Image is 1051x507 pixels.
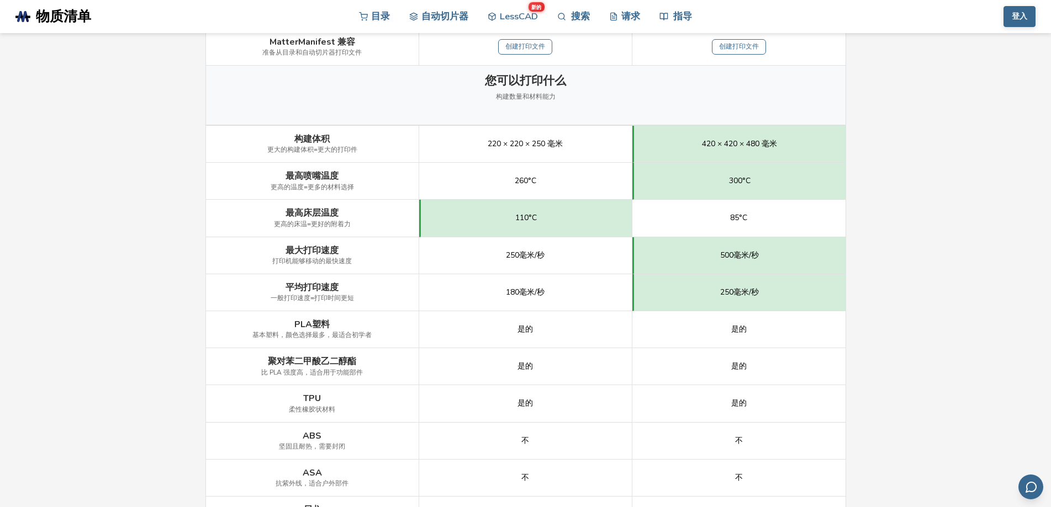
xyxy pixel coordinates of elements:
[1018,474,1043,499] button: 通过电子邮件发送反馈
[719,42,759,51] font: 创建打印文件
[702,138,777,149] font: 420 × 420 × 480 毫米
[252,330,372,339] font: 基本塑料，颜色选择最多，最适合初学者
[271,183,354,191] font: 更高的温度=更多的材料选择
[506,250,545,260] font: 250毫米/秒
[731,324,747,334] font: 是的
[1004,6,1036,27] button: 登入
[303,467,322,479] font: ASA
[262,48,362,57] font: 准备从目录和自动切片器打印文件
[279,442,345,451] font: 坚固且耐热，需要封闭
[729,175,751,186] font: 300°C
[515,175,536,186] font: 260°C
[517,324,533,334] font: 是的
[517,361,533,371] font: 是的
[286,207,339,219] font: 最高床层温度
[271,293,354,302] font: 一般打印速度=打印时间更短
[571,10,590,23] font: 搜索
[371,10,390,23] font: 目录
[488,138,563,149] font: 220 × 220 × 250 毫米
[268,355,356,367] font: 聚对苯二甲酸乙二醇酯
[673,10,692,23] font: 指导
[272,257,352,265] font: 打印机能够移动的最快速度
[485,73,566,88] font: 您可以打印什么
[735,435,743,446] font: 不
[267,145,357,154] font: 更大的构建体积=更大的打印件
[735,472,743,483] font: 不
[294,318,330,330] font: PLA塑料
[720,287,759,297] font: 250毫米/秒
[270,36,355,48] font: MatterManifest 兼容
[712,39,766,55] a: 创建打印文件
[36,7,91,26] font: 物质清单
[496,92,556,101] font: 构建数量和材料能力
[294,133,330,145] font: 构建体积
[498,39,552,55] a: 创建打印文件
[730,212,747,223] font: 85°C
[276,479,348,488] font: 抗紫外线，适合户外部件
[505,42,545,51] font: 创建打印文件
[274,220,351,228] font: 更高的床温=更好的附着力
[303,392,321,404] font: TPU
[720,250,759,260] font: 500毫米/秒
[421,10,468,23] font: 自动切片器
[731,398,747,408] font: 是的
[500,10,538,23] font: LessCAD
[286,281,339,293] font: 平均打印速度
[621,10,640,23] font: 请求
[1012,11,1027,22] font: 登入
[286,244,339,257] font: 最大打印速度
[521,435,529,446] font: 不
[517,398,533,408] font: 是的
[303,430,321,442] font: ABS
[506,287,545,297] font: 180毫米/秒
[289,405,335,414] font: 柔性橡胶状材料
[521,472,529,483] font: 不
[515,212,537,223] font: 110°C
[261,368,363,377] font: 比 PLA 强度高，适合用于功能部件
[531,4,541,10] font: 新的
[731,361,747,371] font: 是的
[286,170,339,182] font: 最高喷嘴温度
